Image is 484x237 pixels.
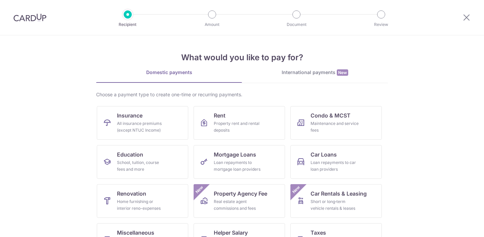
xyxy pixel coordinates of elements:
[187,21,237,28] p: Amount
[214,111,226,120] span: Rent
[290,145,382,179] a: Car LoansLoan repayments to car loan providers
[311,150,337,159] span: Car Loans
[441,217,477,234] iframe: Opens a widget where you can find more information
[214,120,262,134] div: Property rent and rental deposits
[311,198,359,212] div: Short or long‑term vehicle rentals & leases
[214,229,248,237] span: Helper Salary
[117,111,143,120] span: Insurance
[194,184,285,218] a: Property Agency FeeReal estate agent commissions and feesNew
[311,229,326,237] span: Taxes
[97,184,188,218] a: RenovationHome furnishing or interior reno-expenses
[117,159,165,173] div: School, tuition, course fees and more
[194,106,285,140] a: RentProperty rent and rental deposits
[311,111,351,120] span: Condo & MCST
[311,190,367,198] span: Car Rentals & Leasing
[272,21,321,28] p: Document
[290,184,382,218] a: Car Rentals & LeasingShort or long‑term vehicle rentals & leasesNew
[214,150,256,159] span: Mortgage Loans
[117,150,143,159] span: Education
[214,190,267,198] span: Property Agency Fee
[337,69,348,76] span: New
[97,145,188,179] a: EducationSchool, tuition, course fees and more
[194,145,285,179] a: Mortgage LoansLoan repayments to mortgage loan providers
[96,91,388,98] div: Choose a payment type to create one-time or recurring payments.
[117,198,165,212] div: Home furnishing or interior reno-expenses
[356,21,406,28] p: Review
[117,120,165,134] div: All insurance premiums (except NTUC Income)
[103,21,153,28] p: Recipient
[97,106,188,140] a: InsuranceAll insurance premiums (except NTUC Income)
[214,159,262,173] div: Loan repayments to mortgage loan providers
[194,184,205,195] span: New
[117,229,154,237] span: Miscellaneous
[311,159,359,173] div: Loan repayments to car loan providers
[311,120,359,134] div: Maintenance and service fees
[13,13,46,22] img: CardUp
[96,52,388,64] h4: What would you like to pay for?
[117,190,146,198] span: Renovation
[96,69,242,76] div: Domestic payments
[291,184,302,195] span: New
[242,69,388,76] div: International payments
[290,106,382,140] a: Condo & MCSTMaintenance and service fees
[214,198,262,212] div: Real estate agent commissions and fees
